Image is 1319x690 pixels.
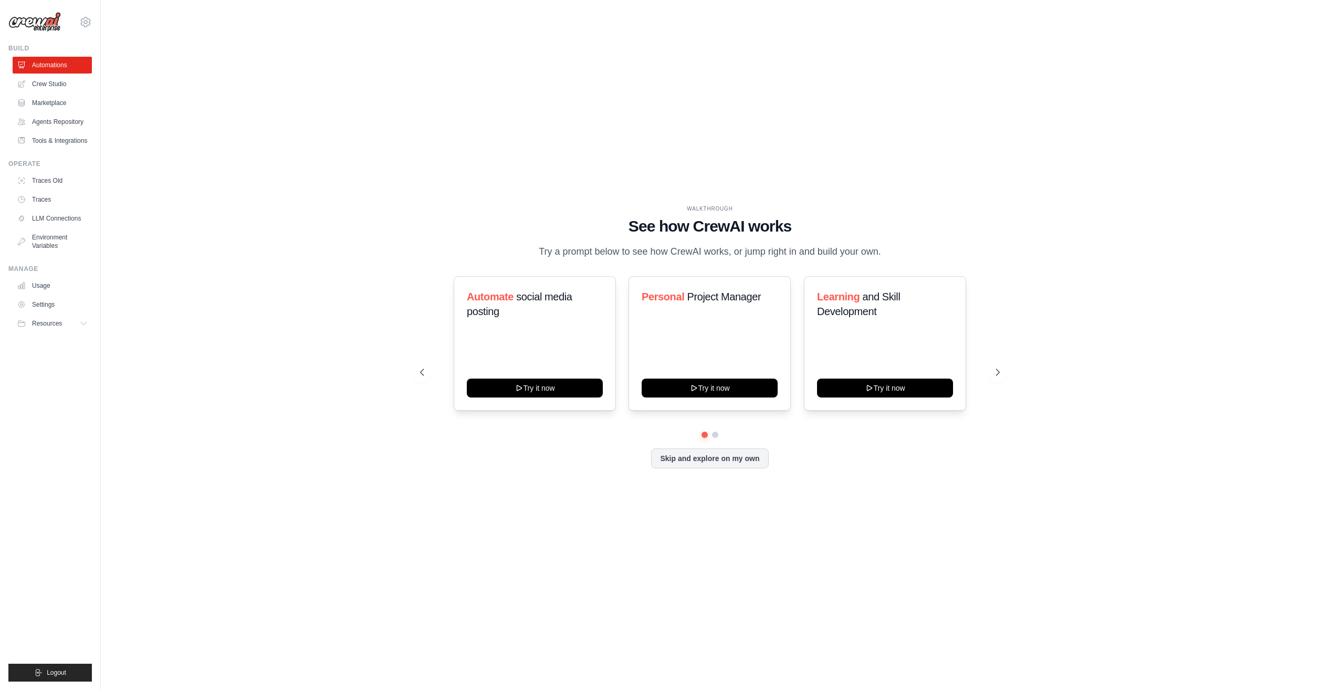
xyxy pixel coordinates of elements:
h1: See how CrewAI works [420,217,1000,236]
a: Tools & Integrations [13,132,92,149]
a: Traces Old [13,172,92,189]
span: and Skill Development [817,291,900,317]
button: Logout [8,664,92,682]
a: Agents Repository [13,113,92,130]
button: Try it now [467,379,603,398]
span: Personal [642,291,684,302]
button: Resources [13,315,92,332]
p: Try a prompt below to see how CrewAI works, or jump right in and build your own. [533,244,886,259]
span: Learning [817,291,860,302]
a: Automations [13,57,92,74]
div: Operate [8,160,92,168]
img: Logo [8,12,61,32]
span: Project Manager [687,291,761,302]
button: Try it now [642,379,778,398]
span: social media posting [467,291,572,317]
a: Traces [13,191,92,208]
a: LLM Connections [13,210,92,227]
span: Resources [32,319,62,328]
span: Logout [47,668,66,677]
span: Automate [467,291,514,302]
div: Manage [8,265,92,273]
a: Environment Variables [13,229,92,254]
a: Crew Studio [13,76,92,92]
div: Build [8,44,92,53]
button: Skip and explore on my own [651,448,768,468]
button: Try it now [817,379,953,398]
div: WALKTHROUGH [420,205,1000,213]
a: Settings [13,296,92,313]
a: Usage [13,277,92,294]
a: Marketplace [13,95,92,111]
